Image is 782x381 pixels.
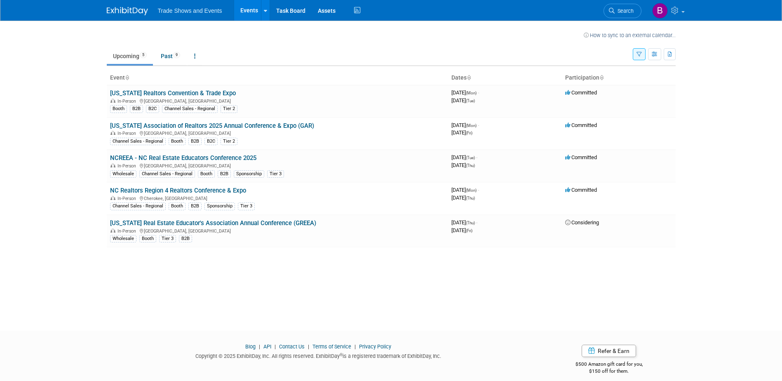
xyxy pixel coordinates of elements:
[238,202,255,210] div: Tier 3
[451,187,479,193] span: [DATE]
[110,105,127,113] div: Booth
[312,343,351,350] a: Terms of Service
[451,89,479,96] span: [DATE]
[188,138,202,145] div: B2B
[110,196,115,200] img: In-Person Event
[117,228,139,234] span: In-Person
[125,74,129,81] a: Sort by Event Name
[466,99,475,103] span: (Tue)
[466,228,472,233] span: (Fri)
[110,138,166,145] div: Channel Sales - Regional
[451,97,475,103] span: [DATE]
[198,170,215,178] div: Booth
[110,154,256,162] a: NCREEA - NC Real Estate Educators Conference 2025
[476,154,477,160] span: -
[169,138,186,145] div: Booth
[467,74,471,81] a: Sort by Start Date
[272,343,278,350] span: |
[565,154,597,160] span: Committed
[107,350,531,360] div: Copyright © 2025 ExhibitDay, Inc. All rights reserved. ExhibitDay is a registered trademark of Ex...
[340,353,343,357] sup: ®
[110,89,236,97] a: [US_STATE] Realtors Convention & Trade Expo
[565,122,597,128] span: Committed
[257,343,262,350] span: |
[107,48,153,64] a: Upcoming5
[110,122,314,129] a: [US_STATE] Association of Realtors 2025 Annual Conference & Expo (GAR)
[478,122,479,128] span: -
[130,105,143,113] div: B2B
[110,228,115,233] img: In-Person Event
[615,8,634,14] span: Search
[110,187,246,194] a: NC Realtors Region 4 Realtors Conference & Expo
[110,97,445,104] div: [GEOGRAPHIC_DATA], [GEOGRAPHIC_DATA]
[159,235,176,242] div: Tier 3
[107,71,448,85] th: Event
[542,368,676,375] div: $150 off for them.
[565,187,597,193] span: Committed
[173,52,180,58] span: 9
[267,170,284,178] div: Tier 3
[110,227,445,234] div: [GEOGRAPHIC_DATA], [GEOGRAPHIC_DATA]
[562,71,676,85] th: Participation
[110,163,115,167] img: In-Person Event
[110,195,445,201] div: Cherokee, [GEOGRAPHIC_DATA]
[110,129,445,136] div: [GEOGRAPHIC_DATA], [GEOGRAPHIC_DATA]
[110,99,115,103] img: In-Person Event
[110,202,166,210] div: Channel Sales - Regional
[466,131,472,135] span: (Fri)
[221,138,237,145] div: Tier 2
[204,202,235,210] div: Sponsorship
[451,129,472,136] span: [DATE]
[466,91,477,95] span: (Mon)
[466,221,475,225] span: (Thu)
[466,163,475,168] span: (Thu)
[466,123,477,128] span: (Mon)
[107,7,148,15] img: ExhibitDay
[604,4,641,18] a: Search
[110,162,445,169] div: [GEOGRAPHIC_DATA], [GEOGRAPHIC_DATA]
[245,343,256,350] a: Blog
[155,48,186,64] a: Past9
[117,131,139,136] span: In-Person
[582,345,636,357] a: Refer & Earn
[466,196,475,200] span: (Thu)
[218,170,231,178] div: B2B
[110,219,316,227] a: [US_STATE] Real Estate Educator's Association Annual Conference (GREEA)
[451,195,475,201] span: [DATE]
[306,343,311,350] span: |
[110,170,136,178] div: Wholesale
[451,219,477,226] span: [DATE]
[140,52,147,58] span: 5
[565,219,599,226] span: Considering
[221,105,237,113] div: Tier 2
[451,154,477,160] span: [DATE]
[162,105,218,113] div: Channel Sales - Regional
[466,188,477,193] span: (Mon)
[478,187,479,193] span: -
[117,99,139,104] span: In-Person
[584,32,676,38] a: How to sync to an external calendar...
[110,235,136,242] div: Wholesale
[565,89,597,96] span: Committed
[448,71,562,85] th: Dates
[169,202,186,210] div: Booth
[139,235,156,242] div: Booth
[451,227,472,233] span: [DATE]
[158,7,222,14] span: Trade Shows and Events
[204,138,218,145] div: B2C
[110,131,115,135] img: In-Person Event
[139,170,195,178] div: Channel Sales - Regional
[188,202,202,210] div: B2B
[263,343,271,350] a: API
[146,105,159,113] div: B2C
[359,343,391,350] a: Privacy Policy
[352,343,358,350] span: |
[476,219,477,226] span: -
[451,122,479,128] span: [DATE]
[478,89,479,96] span: -
[652,3,668,19] img: Barbara Wilkinson
[451,162,475,168] span: [DATE]
[234,170,264,178] div: Sponsorship
[117,163,139,169] span: In-Person
[542,355,676,374] div: $500 Amazon gift card for you,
